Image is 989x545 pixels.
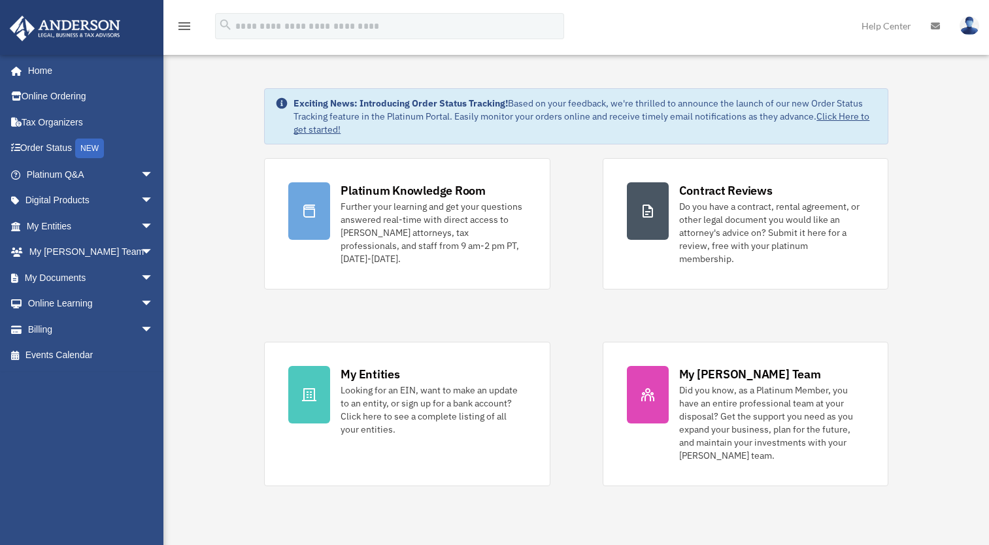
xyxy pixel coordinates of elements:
[341,384,526,436] div: Looking for an EIN, want to make an update to an entity, or sign up for a bank account? Click her...
[218,18,233,32] i: search
[6,16,124,41] img: Anderson Advisors Platinum Portal
[341,366,399,382] div: My Entities
[341,200,526,265] div: Further your learning and get your questions answered real-time with direct access to [PERSON_NAM...
[9,58,167,84] a: Home
[141,265,167,291] span: arrow_drop_down
[293,97,877,136] div: Based on your feedback, we're thrilled to announce the launch of our new Order Status Tracking fe...
[960,16,979,35] img: User Pic
[9,135,173,162] a: Order StatusNEW
[9,109,173,135] a: Tax Organizers
[679,384,864,462] div: Did you know, as a Platinum Member, you have an entire professional team at your disposal? Get th...
[9,239,173,265] a: My [PERSON_NAME] Teamarrow_drop_down
[9,188,173,214] a: Digital Productsarrow_drop_down
[679,366,821,382] div: My [PERSON_NAME] Team
[293,110,869,135] a: Click Here to get started!
[603,158,888,289] a: Contract Reviews Do you have a contract, rental agreement, or other legal document you would like...
[679,182,773,199] div: Contract Reviews
[141,239,167,266] span: arrow_drop_down
[176,23,192,34] a: menu
[141,291,167,318] span: arrow_drop_down
[141,213,167,240] span: arrow_drop_down
[9,265,173,291] a: My Documentsarrow_drop_down
[141,188,167,214] span: arrow_drop_down
[9,316,173,342] a: Billingarrow_drop_down
[9,342,173,369] a: Events Calendar
[75,139,104,158] div: NEW
[9,161,173,188] a: Platinum Q&Aarrow_drop_down
[9,291,173,317] a: Online Learningarrow_drop_down
[264,342,550,486] a: My Entities Looking for an EIN, want to make an update to an entity, or sign up for a bank accoun...
[141,316,167,343] span: arrow_drop_down
[9,213,173,239] a: My Entitiesarrow_drop_down
[679,200,864,265] div: Do you have a contract, rental agreement, or other legal document you would like an attorney's ad...
[9,84,173,110] a: Online Ordering
[341,182,486,199] div: Platinum Knowledge Room
[293,97,508,109] strong: Exciting News: Introducing Order Status Tracking!
[603,342,888,486] a: My [PERSON_NAME] Team Did you know, as a Platinum Member, you have an entire professional team at...
[176,18,192,34] i: menu
[264,158,550,289] a: Platinum Knowledge Room Further your learning and get your questions answered real-time with dire...
[141,161,167,188] span: arrow_drop_down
